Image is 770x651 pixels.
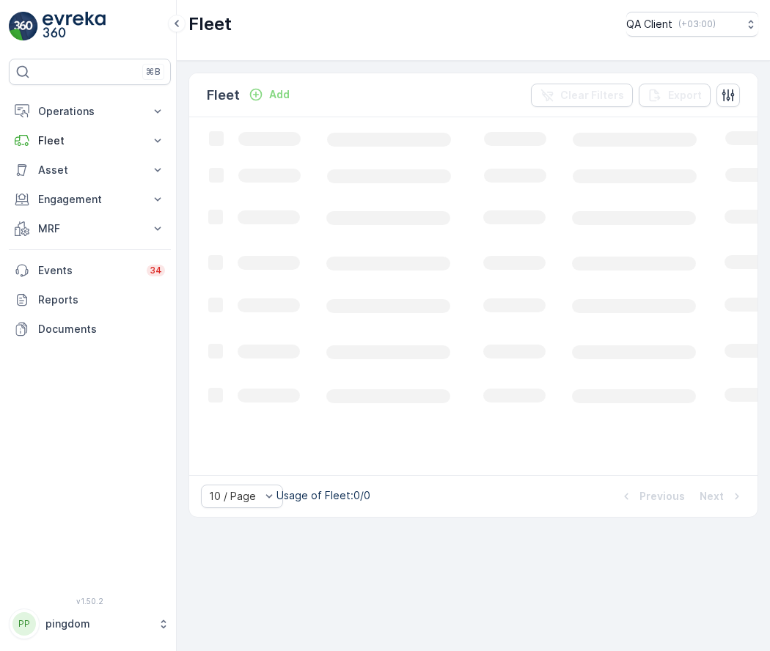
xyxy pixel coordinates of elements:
[9,214,171,243] button: MRF
[639,489,685,504] p: Previous
[43,12,106,41] img: logo_light-DOdMpM7g.png
[38,133,142,148] p: Fleet
[698,488,746,505] button: Next
[207,85,240,106] p: Fleet
[668,88,702,103] p: Export
[38,293,165,307] p: Reports
[243,86,296,103] button: Add
[678,18,716,30] p: ( +03:00 )
[188,12,232,36] p: Fleet
[9,285,171,315] a: Reports
[12,612,36,636] div: PP
[9,155,171,185] button: Asset
[9,608,171,639] button: PPpingdom
[700,489,724,504] p: Next
[45,617,150,631] p: pingdom
[38,163,142,177] p: Asset
[626,17,672,32] p: QA Client
[9,97,171,126] button: Operations
[269,87,290,102] p: Add
[617,488,686,505] button: Previous
[9,12,38,41] img: logo
[38,104,142,119] p: Operations
[560,88,624,103] p: Clear Filters
[38,221,142,236] p: MRF
[9,315,171,344] a: Documents
[276,488,370,503] p: Usage of Fleet : 0/0
[9,126,171,155] button: Fleet
[9,185,171,214] button: Engagement
[9,256,171,285] a: Events34
[38,322,165,336] p: Documents
[531,84,633,107] button: Clear Filters
[38,263,138,278] p: Events
[146,66,161,78] p: ⌘B
[150,265,162,276] p: 34
[626,12,758,37] button: QA Client(+03:00)
[9,597,171,606] span: v 1.50.2
[38,192,142,207] p: Engagement
[639,84,711,107] button: Export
